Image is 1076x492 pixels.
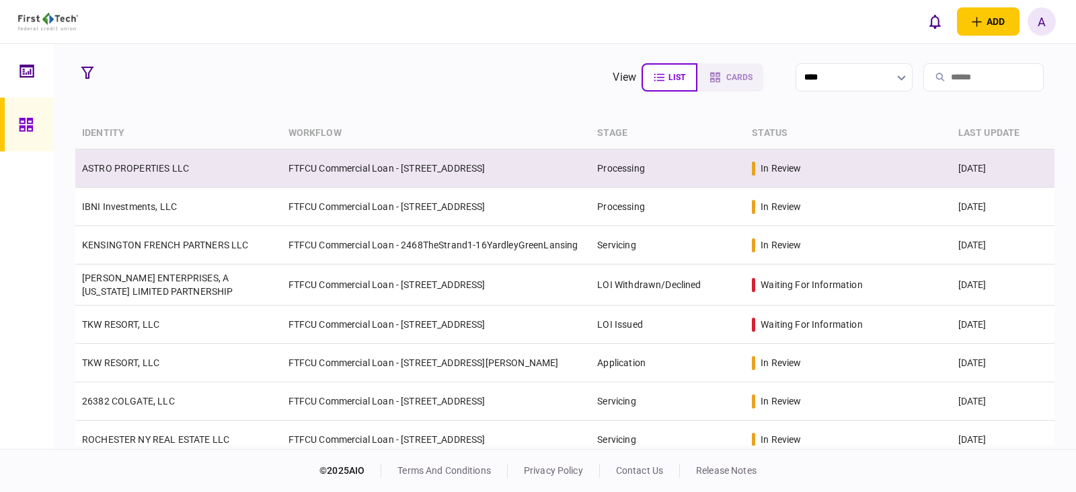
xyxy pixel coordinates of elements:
[1028,7,1056,36] button: A
[952,265,1054,306] td: [DATE]
[397,465,491,476] a: terms and conditions
[761,278,862,291] div: waiting for information
[616,465,663,476] a: contact us
[282,344,591,382] td: FTFCU Commercial Loan - [STREET_ADDRESS][PERSON_NAME]
[952,149,1054,188] td: [DATE]
[697,63,763,92] button: cards
[696,465,757,476] a: release notes
[282,265,591,306] td: FTFCU Commercial Loan - [STREET_ADDRESS]
[761,162,801,175] div: in review
[590,382,745,421] td: Servicing
[82,201,177,212] a: IBNI Investments, LLC
[952,188,1054,226] td: [DATE]
[952,382,1054,421] td: [DATE]
[282,149,591,188] td: FTFCU Commercial Loan - [STREET_ADDRESS]
[952,118,1054,149] th: last update
[282,421,591,459] td: FTFCU Commercial Loan - [STREET_ADDRESS]
[282,226,591,265] td: FTFCU Commercial Loan - 2468TheStrand1-16YardleyGreenLansing
[761,238,801,252] div: in review
[613,69,636,85] div: view
[761,394,801,408] div: in review
[642,63,697,92] button: list
[590,306,745,344] td: LOI Issued
[761,356,801,370] div: in review
[282,118,591,149] th: workflow
[82,319,159,330] a: TKW RESORT, LLC
[82,396,175,407] a: 26382 COLGATE, LLC
[952,226,1054,265] td: [DATE]
[82,357,159,368] a: TKW RESORT, LLC
[319,464,381,478] div: © 2025 AIO
[921,7,949,36] button: open notifications list
[590,344,745,382] td: Application
[952,421,1054,459] td: [DATE]
[282,188,591,226] td: FTFCU Commercial Loan - [STREET_ADDRESS]
[761,433,801,446] div: in review
[82,240,249,250] a: KENSINGTON FRENCH PARTNERS LLC
[82,163,189,174] a: ASTRO PROPERTIES LLC
[82,434,229,445] a: ROCHESTER NY REAL ESTATE LLC
[82,273,233,297] a: [PERSON_NAME] ENTERPRISES, A [US_STATE] LIMITED PARTNERSHIP
[590,118,745,149] th: stage
[590,265,745,306] td: LOI Withdrawn/Declined
[745,118,952,149] th: status
[761,200,801,213] div: in review
[282,306,591,344] td: FTFCU Commercial Loan - [STREET_ADDRESS]
[668,73,685,82] span: list
[957,7,1020,36] button: open adding identity options
[590,149,745,188] td: Processing
[590,188,745,226] td: Processing
[726,73,753,82] span: cards
[282,382,591,421] td: FTFCU Commercial Loan - [STREET_ADDRESS]
[75,118,282,149] th: identity
[952,306,1054,344] td: [DATE]
[590,421,745,459] td: Servicing
[761,318,862,331] div: waiting for information
[524,465,583,476] a: privacy policy
[952,344,1054,382] td: [DATE]
[18,13,78,30] img: client company logo
[590,226,745,265] td: Servicing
